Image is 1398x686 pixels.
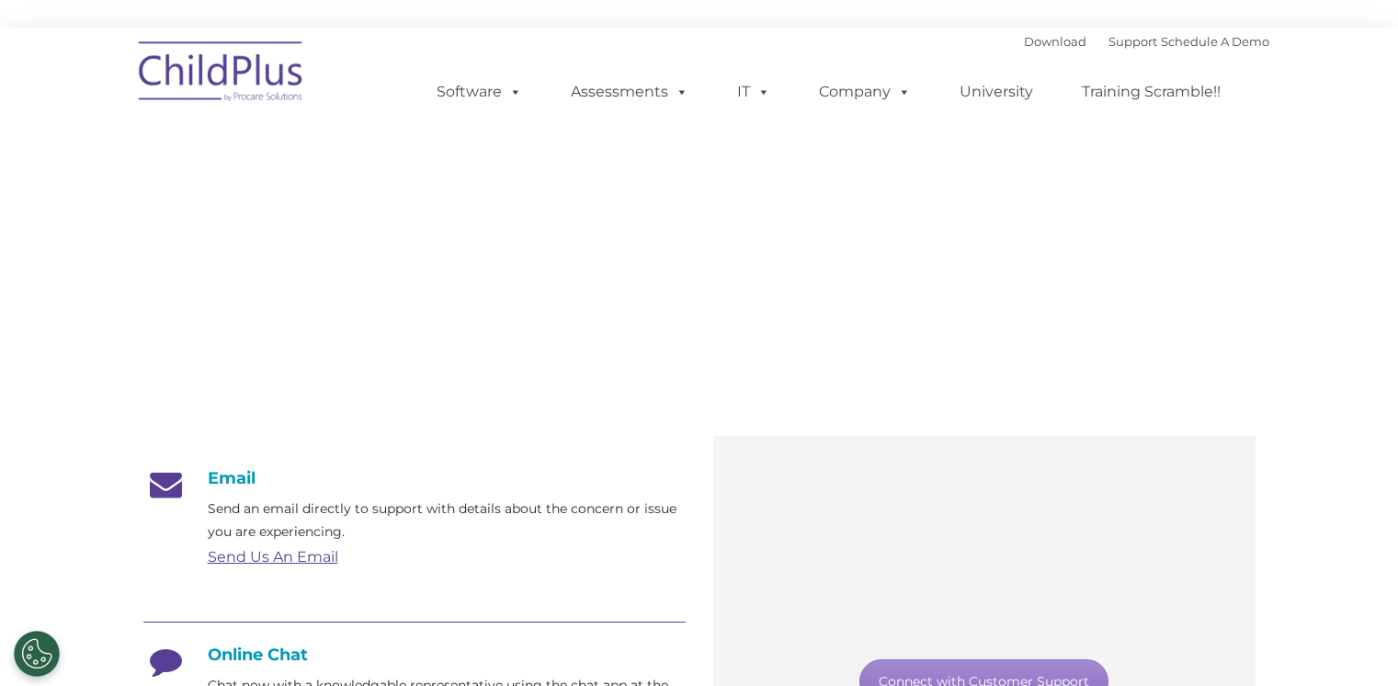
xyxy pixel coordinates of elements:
[801,74,929,110] a: Company
[208,497,686,543] p: Send an email directly to support with details about the concern or issue you are experiencing.
[418,74,540,110] a: Software
[1063,74,1239,110] a: Training Scramble!!
[14,631,60,677] button: Cookies Settings
[208,548,338,566] a: Send Us An Email
[143,468,686,488] h4: Email
[1024,34,1269,49] font: |
[1024,34,1086,49] a: Download
[941,74,1051,110] a: University
[719,74,789,110] a: IT
[143,645,686,665] h4: Online Chat
[1161,34,1269,49] a: Schedule A Demo
[552,74,707,110] a: Assessments
[1108,34,1157,49] a: Support
[130,29,313,120] img: ChildPlus by Procare Solutions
